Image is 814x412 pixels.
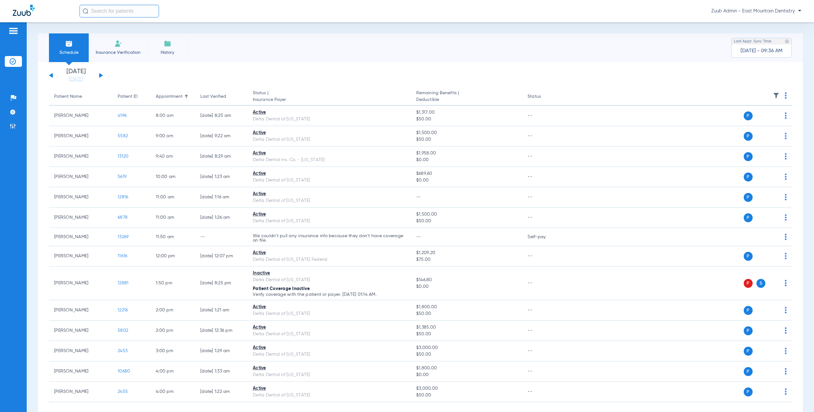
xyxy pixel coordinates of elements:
[744,173,753,181] span: P
[118,281,128,285] span: 12881
[151,106,195,126] td: 8:00 AM
[54,93,107,100] div: Patient Name
[744,387,753,396] span: P
[416,157,517,163] span: $0.00
[253,331,406,337] div: Delta Dental of [US_STATE]
[200,93,226,100] div: Last Verified
[253,304,406,310] div: Active
[195,321,248,341] td: [DATE] 12:36 PM
[118,113,127,118] span: 4196
[416,351,517,358] span: $50.00
[195,126,248,146] td: [DATE] 9:22 AM
[253,324,406,331] div: Active
[416,136,517,143] span: $50.00
[744,347,753,356] span: P
[195,300,248,321] td: [DATE] 1:21 AM
[416,116,517,123] span: $50.00
[114,40,122,47] img: Manual Insurance Verification
[253,292,406,297] p: Verify coverage with the patient or payer. [DATE] 01:14 AM.
[756,279,765,288] span: S
[253,270,406,277] div: Inactive
[118,154,128,159] span: 13120
[253,372,406,378] div: Delta Dental of [US_STATE]
[744,279,753,288] span: P
[253,392,406,399] div: Delta Dental of [US_STATE]
[416,218,517,224] span: $50.00
[253,130,406,136] div: Active
[522,126,565,146] td: --
[253,197,406,204] div: Delta Dental of [US_STATE]
[741,48,783,54] span: [DATE] - 09:36 AM
[744,132,753,141] span: P
[151,228,195,246] td: 11:50 AM
[253,345,406,351] div: Active
[253,191,406,197] div: Active
[785,39,789,44] img: last sync help info
[785,112,787,119] img: group-dot-blue.svg
[785,253,787,259] img: group-dot-blue.svg
[195,266,248,300] td: [DATE] 8:25 PM
[785,214,787,221] img: group-dot-blue.svg
[13,5,35,16] img: Zuub Logo
[195,382,248,402] td: [DATE] 1:22 AM
[253,116,406,123] div: Delta Dental of [US_STATE]
[118,134,128,138] span: 5582
[253,365,406,372] div: Active
[151,208,195,228] td: 11:00 AM
[195,106,248,126] td: [DATE] 8:25 AM
[151,187,195,208] td: 11:00 AM
[118,389,128,394] span: 2455
[711,8,801,14] span: Zuub Admin - East Mountain Dentistry
[416,235,421,239] span: --
[54,93,82,100] div: Patient Name
[49,246,113,266] td: [PERSON_NAME]
[416,211,517,218] span: $1,500.00
[416,385,517,392] span: $3,000.00
[744,326,753,335] span: P
[416,130,517,136] span: $1,500.00
[785,280,787,286] img: group-dot-blue.svg
[416,96,517,103] span: Deductible
[416,310,517,317] span: $50.00
[118,349,128,353] span: 2453
[195,146,248,167] td: [DATE] 8:29 AM
[744,367,753,376] span: P
[151,382,195,402] td: 4:00 PM
[83,8,88,14] img: Search Icon
[773,92,779,99] img: filter.svg
[416,177,517,184] span: $0.00
[416,195,421,199] span: --
[151,246,195,266] td: 12:00 PM
[65,40,73,47] img: Schedule
[118,174,127,179] span: 5619
[156,93,190,100] div: Appointment
[195,187,248,208] td: [DATE] 1:16 AM
[49,300,113,321] td: [PERSON_NAME]
[195,208,248,228] td: [DATE] 1:26 AM
[253,136,406,143] div: Delta Dental of [US_STATE]
[744,193,753,202] span: P
[253,170,406,177] div: Active
[416,304,517,310] span: $1,800.00
[49,321,113,341] td: [PERSON_NAME]
[151,361,195,382] td: 4:00 PM
[253,96,406,103] span: Insurance Payer
[152,49,183,56] span: History
[79,5,159,18] input: Search for patients
[522,361,565,382] td: --
[253,310,406,317] div: Delta Dental of [US_STATE]
[785,234,787,240] img: group-dot-blue.svg
[49,382,113,402] td: [PERSON_NAME]
[416,283,517,290] span: $0.00
[253,157,406,163] div: Delta Dental Ins. Co. - [US_STATE]
[49,146,113,167] td: [PERSON_NAME]
[49,126,113,146] td: [PERSON_NAME]
[522,187,565,208] td: --
[522,208,565,228] td: --
[416,150,517,157] span: $1,958.00
[118,369,130,373] span: 10680
[522,228,565,246] td: Self-pay
[785,174,787,180] img: group-dot-blue.svg
[522,321,565,341] td: --
[253,351,406,358] div: Delta Dental of [US_STATE]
